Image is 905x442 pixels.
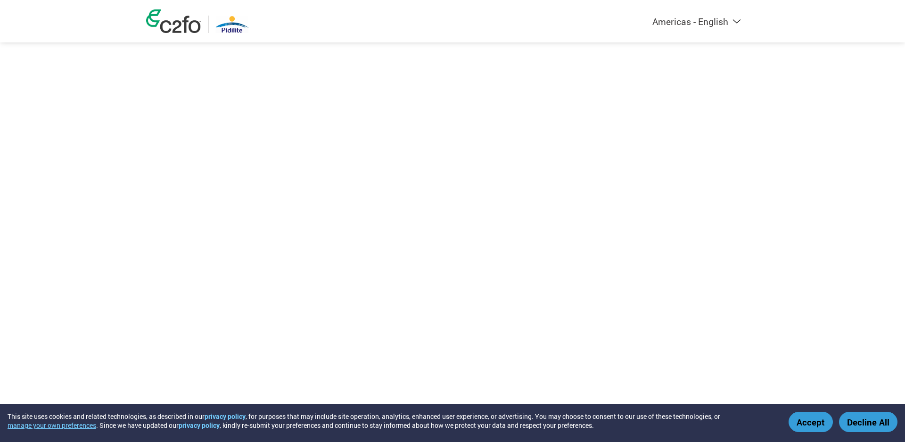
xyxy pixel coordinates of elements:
[8,412,775,430] div: This site uses cookies and related technologies, as described in our , for purposes that may incl...
[215,16,248,33] img: Pidilite Industries
[179,421,220,430] a: privacy policy
[146,9,201,33] img: c2fo logo
[789,412,833,432] button: Accept
[8,421,96,430] button: manage your own preferences
[839,412,897,432] button: Decline All
[205,412,246,421] a: privacy policy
